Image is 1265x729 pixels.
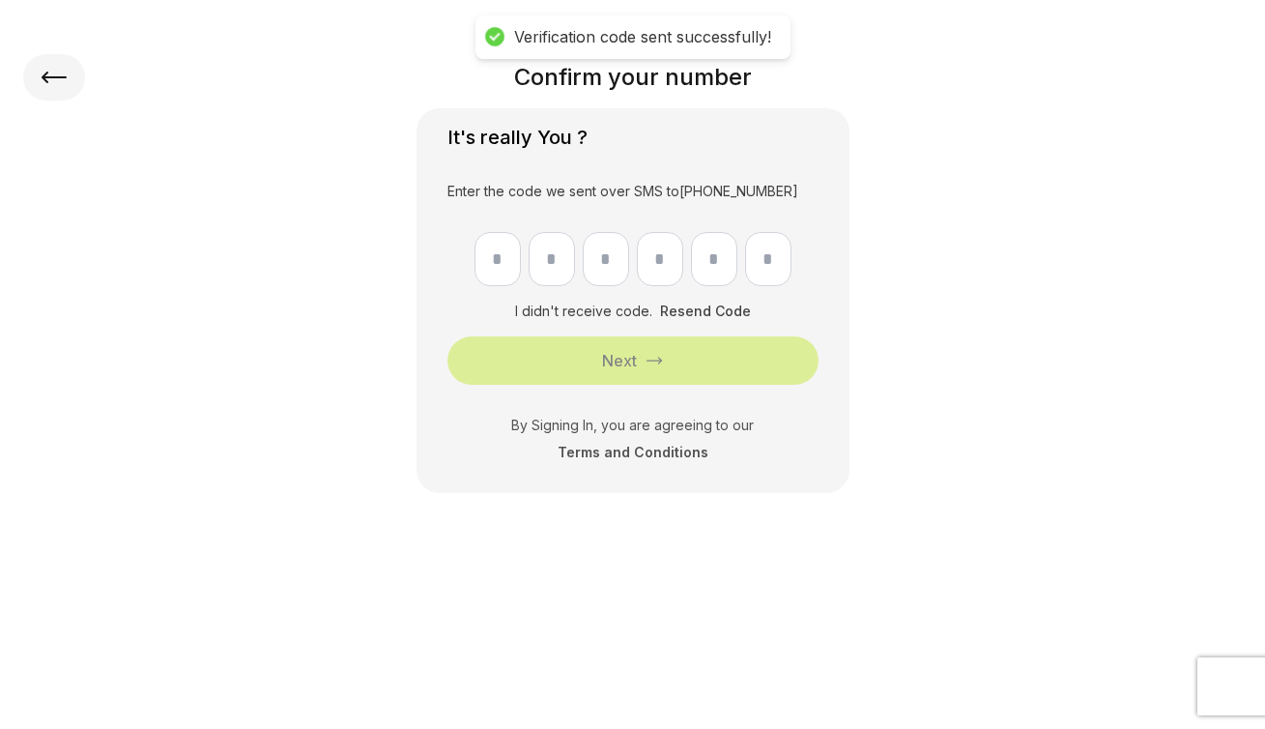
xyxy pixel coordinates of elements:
h2: Confirm your number [85,62,1180,93]
div: It's really You ? [447,124,819,151]
div: Verification code sent successfully! [514,27,771,47]
div: Enter the code we sent over SMS to [PHONE_NUMBER] [447,182,819,201]
div: Next [602,349,637,372]
a: Terms and Conditions [558,444,708,460]
div: By Signing In, you are agreeing to our [447,416,819,435]
div: I didn't receive code. [515,302,652,321]
button: Resend Code [660,302,751,321]
button: Next [447,336,819,385]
